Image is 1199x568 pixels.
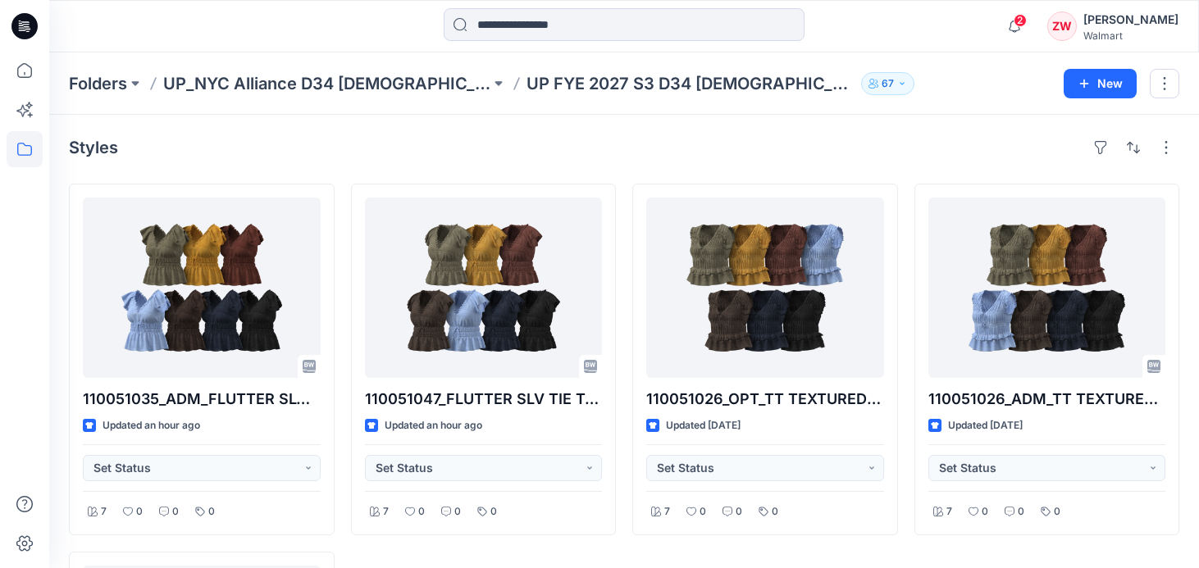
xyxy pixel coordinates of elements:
p: Updated an hour ago [103,417,200,434]
p: 0 [700,503,706,520]
button: New [1064,69,1137,98]
p: 110051026_OPT_TT TEXTURED TIE FRONT TOP [646,388,884,411]
a: 110051047_FLUTTER SLV TIE TOP_OPT 1 [365,198,603,378]
h4: Styles [69,138,118,157]
p: 0 [454,503,461,520]
span: 2 [1014,14,1027,27]
p: 67 [882,75,894,93]
p: 0 [1054,503,1060,520]
a: 110051035_ADM_FLUTTER SLV TIE TOP1 [83,198,321,378]
p: 7 [946,503,952,520]
p: 7 [383,503,389,520]
p: 0 [772,503,778,520]
p: 0 [1018,503,1024,520]
a: UP_NYC Alliance D34 [DEMOGRAPHIC_DATA] Knit Tops [163,72,490,95]
p: 0 [172,503,179,520]
div: [PERSON_NAME] [1083,10,1178,30]
p: 110051047_FLUTTER SLV TIE TOP_OPT 1 [365,388,603,411]
p: 0 [136,503,143,520]
p: 7 [664,503,670,520]
p: 7 [101,503,107,520]
p: 0 [208,503,215,520]
button: 67 [861,72,914,95]
p: Updated [DATE] [666,417,741,434]
p: 0 [736,503,742,520]
p: 110051035_ADM_FLUTTER SLV TIE TOP1 [83,388,321,411]
div: Walmart [1083,30,1178,42]
p: 0 [490,503,497,520]
p: 0 [418,503,425,520]
a: Folders [69,72,127,95]
p: UP FYE 2027 S3 D34 [DEMOGRAPHIC_DATA] Knit Tops NYCA [527,72,854,95]
p: Updated [DATE] [948,417,1023,434]
p: 110051026_ADM_TT TEXTURED TIE FRONT TOP [928,388,1166,411]
div: ZW [1047,11,1077,41]
a: 110051026_ADM_TT TEXTURED TIE FRONT TOP [928,198,1166,378]
p: 0 [982,503,988,520]
p: Updated an hour ago [385,417,482,434]
a: 110051026_OPT_TT TEXTURED TIE FRONT TOP [646,198,884,378]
